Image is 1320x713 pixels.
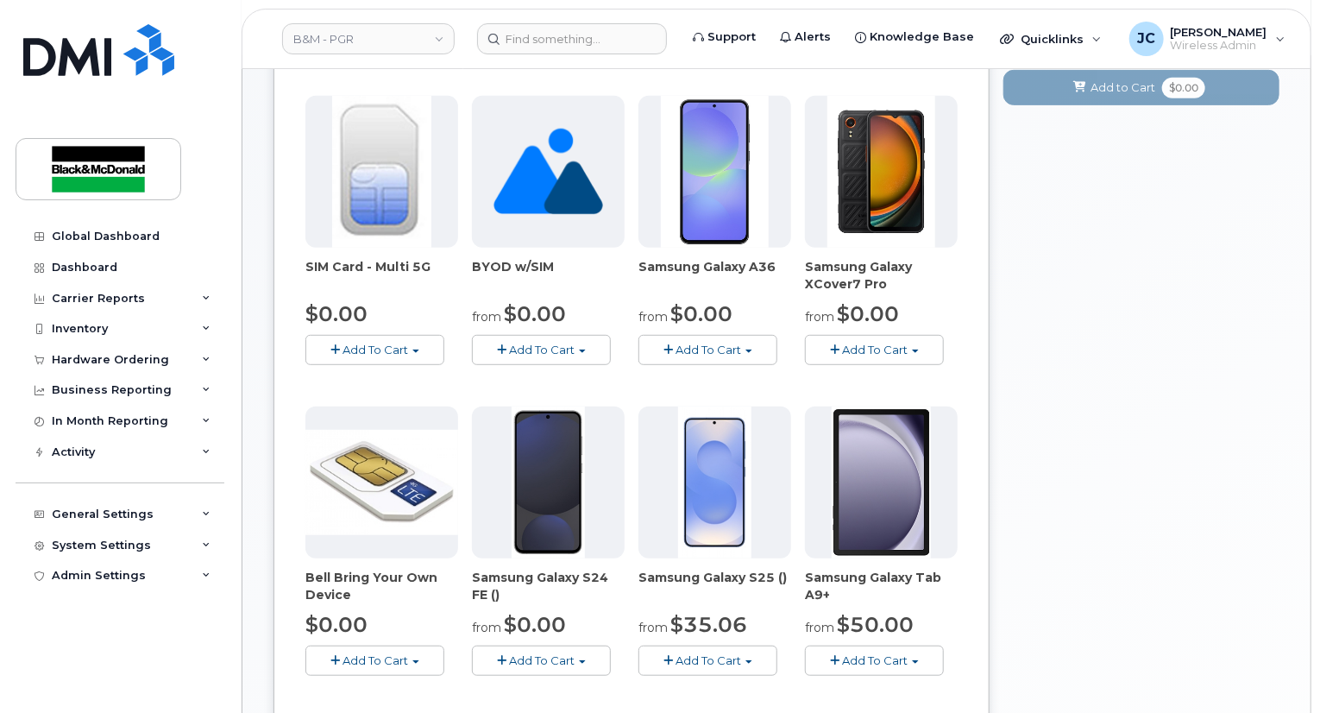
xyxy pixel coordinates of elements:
[1162,78,1205,98] span: $0.00
[837,301,899,326] span: $0.00
[305,569,458,603] div: Bell Bring Your Own Device
[870,28,974,46] span: Knowledge Base
[837,612,914,637] span: $50.00
[343,343,408,356] span: Add To Cart
[1137,28,1155,49] span: JC
[842,653,908,667] span: Add To Cart
[305,301,368,326] span: $0.00
[504,612,566,637] span: $0.00
[988,22,1114,56] div: Quicklinks
[477,23,667,54] input: Find something...
[1171,39,1267,53] span: Wireless Admin
[805,258,958,293] div: Samsung Galaxy XCover7 Pro
[472,569,625,603] div: Samsung Galaxy S24 FE ()
[805,646,944,676] button: Add To Cart
[638,620,668,635] small: from
[504,301,566,326] span: $0.00
[638,569,791,603] div: Samsung Galaxy S25 ()
[332,96,431,248] img: 00D627D4-43E9-49B7-A367-2C99342E128C.jpg
[681,20,768,54] a: Support
[509,653,575,667] span: Add To Cart
[805,309,834,325] small: from
[472,646,611,676] button: Add To Cart
[282,23,455,54] a: B&M - PGR
[512,407,586,558] img: phone23929.JPG
[1171,25,1267,39] span: [PERSON_NAME]
[768,20,843,54] a: Alerts
[305,646,444,676] button: Add To Cart
[343,653,408,667] span: Add To Cart
[509,343,575,356] span: Add To Cart
[827,96,936,248] img: phone23879.JPG
[661,96,770,248] img: phone23886.JPG
[493,96,603,248] img: no_image_found-2caef05468ed5679b831cfe6fc140e25e0c280774317ffc20a367ab7fd17291e.png
[670,612,747,637] span: $35.06
[1003,70,1279,105] button: Add to Cart $0.00
[638,335,777,365] button: Add To Cart
[472,620,501,635] small: from
[1091,79,1155,96] span: Add to Cart
[638,309,668,325] small: from
[472,258,625,293] div: BYOD w/SIM
[707,28,756,46] span: Support
[843,20,986,54] a: Knowledge Base
[678,407,752,558] img: phone23817.JPG
[805,335,944,365] button: Add To Cart
[1021,32,1084,46] span: Quicklinks
[676,653,741,667] span: Add To Cart
[676,343,741,356] span: Add To Cart
[795,28,831,46] span: Alerts
[638,646,777,676] button: Add To Cart
[638,258,791,293] div: Samsung Galaxy A36
[805,620,834,635] small: from
[832,407,931,558] img: phone23884.JPG
[670,301,732,326] span: $0.00
[305,612,368,637] span: $0.00
[472,335,611,365] button: Add To Cart
[805,569,958,603] div: Samsung Galaxy Tab A9+
[305,258,458,293] div: SIM Card - Multi 5G
[305,430,458,535] img: phone23274.JPG
[842,343,908,356] span: Add To Cart
[1117,22,1298,56] div: Jackie Cox
[305,335,444,365] button: Add To Cart
[472,309,501,325] small: from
